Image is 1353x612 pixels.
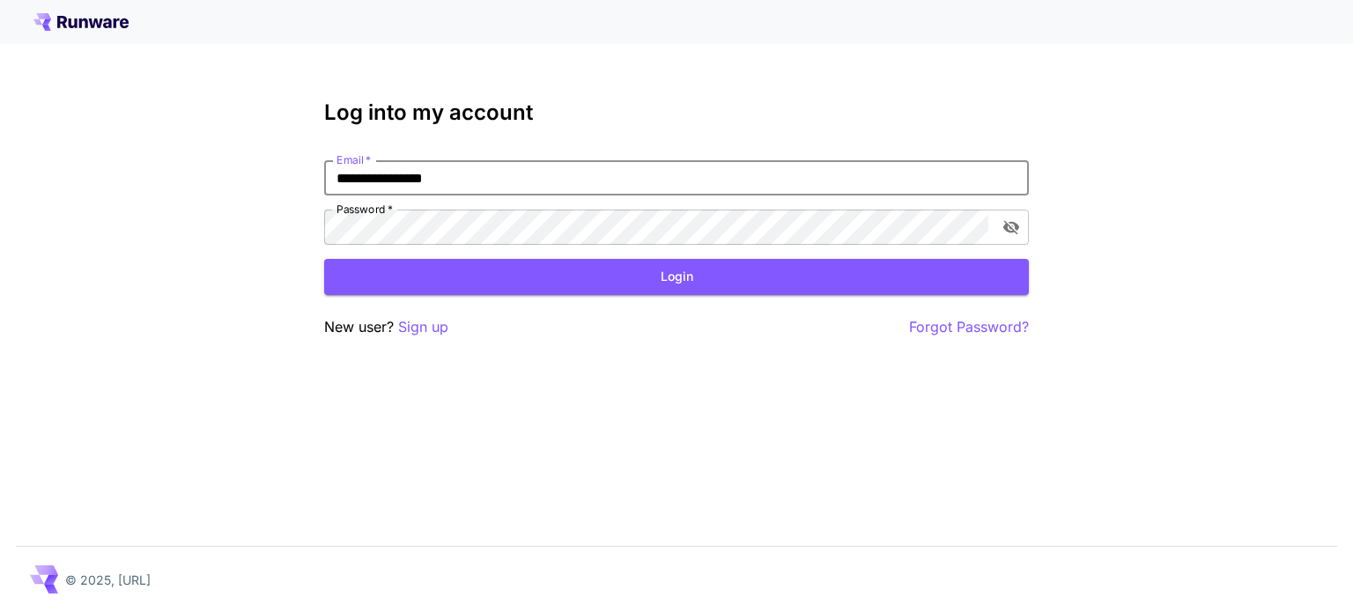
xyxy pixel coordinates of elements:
[909,316,1029,338] button: Forgot Password?
[336,152,371,167] label: Email
[336,202,393,217] label: Password
[398,316,448,338] button: Sign up
[995,211,1027,243] button: toggle password visibility
[324,316,448,338] p: New user?
[324,259,1029,295] button: Login
[65,571,151,589] p: © 2025, [URL]
[324,100,1029,125] h3: Log into my account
